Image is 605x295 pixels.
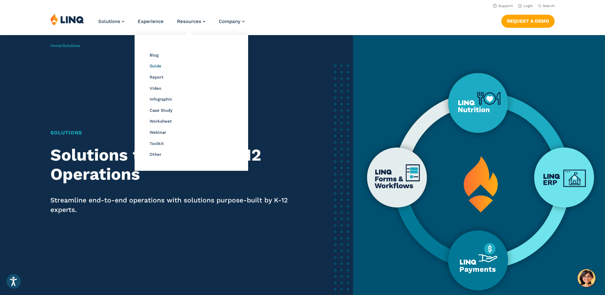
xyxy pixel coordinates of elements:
[150,130,166,135] a: Webinar
[219,19,240,24] span: Company
[150,64,161,68] a: Guide
[98,19,120,24] span: Solutions
[150,119,172,124] a: Worksheet
[150,53,159,57] a: Blog
[138,19,164,24] a: Experience
[518,4,533,8] a: Login
[50,43,61,48] a: Home
[50,195,289,215] p: Streamline end-to-end operations with solutions purpose-built by K-12 experts.
[150,108,173,113] a: Case Study
[501,15,555,27] a: Request a Demo
[150,97,172,102] a: Infographic
[501,13,555,27] nav: Button Navigation
[219,19,245,24] a: Company
[98,13,245,34] nav: Primary Navigation
[50,13,84,26] img: LINQ | K‑12 Software
[150,152,161,157] a: Other
[150,141,164,146] a: Toolkit
[50,129,289,137] h1: Solutions
[177,19,201,24] span: Resources
[543,4,555,8] span: Search
[493,4,513,8] a: Support
[50,43,80,48] span: /
[177,19,205,24] a: Resources
[150,86,161,91] a: Video
[50,146,289,184] h2: Solutions to Simplify K‑12 Operations
[98,19,124,24] a: Solutions
[150,75,164,79] a: Report
[63,43,80,48] span: Solutions
[578,269,595,287] button: Hello, have a question? Let’s chat.
[538,4,555,8] button: Open Search Bar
